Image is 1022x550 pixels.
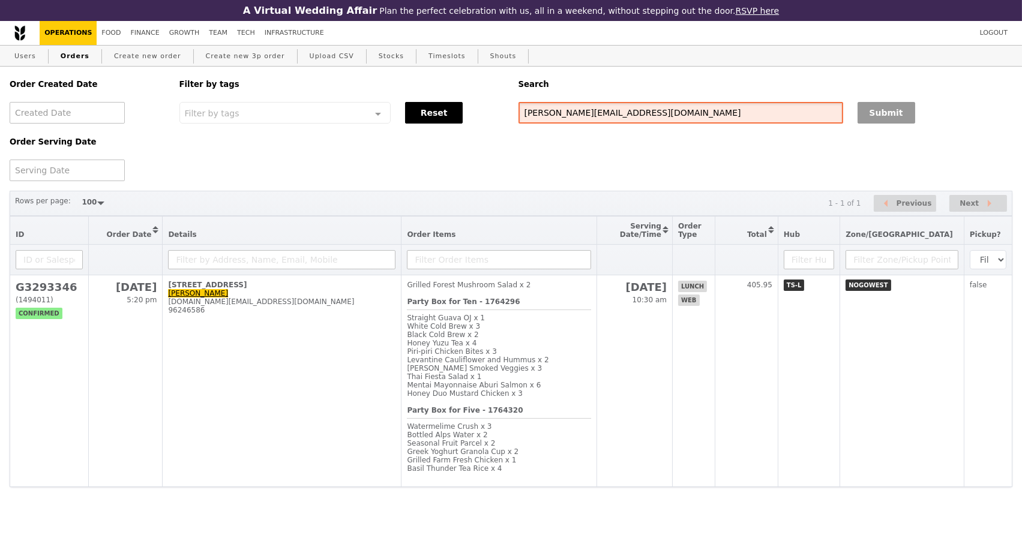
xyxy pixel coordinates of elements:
span: Greek Yoghurt Granola Cup x 2 [407,447,519,456]
span: Grilled Farm Fresh Chicken x 1 [407,456,516,464]
a: Users [10,46,41,67]
a: Shouts [485,46,522,67]
button: Reset [405,102,463,124]
span: Honey Yuzu Tea x 4 [407,339,476,347]
input: ID or Salesperson name [16,250,83,269]
span: Zone/[GEOGRAPHIC_DATA] [846,230,953,239]
span: Watermelime Crush x 3 [407,422,491,431]
h2: [DATE] [94,281,157,293]
h5: Search [519,80,1013,89]
span: Order Items [407,230,455,239]
span: Pickup? [970,230,1001,239]
input: Filter Order Items [407,250,591,269]
h3: A Virtual Wedding Affair [243,5,377,16]
span: Honey Duo Mustard Chicken x 3 [407,389,523,398]
div: Grilled Forest Mushroom Salad x 2 [407,281,591,289]
h5: Filter by tags [179,80,504,89]
a: [PERSON_NAME] [168,289,228,297]
a: Create new order [109,46,186,67]
a: Growth [164,21,205,45]
button: Previous [874,195,936,212]
span: Details [168,230,196,239]
div: 96246586 [168,306,395,314]
span: Filter by tags [185,107,239,118]
input: Search any field [519,102,843,124]
span: lunch [678,281,707,292]
span: Piri‑piri Chicken Bites x 3 [407,347,496,356]
h2: G3293346 [16,281,83,293]
input: Serving Date [10,160,125,181]
button: Submit [858,102,915,124]
span: Previous [897,196,932,211]
a: Logout [975,21,1012,45]
input: Filter Hub [784,250,834,269]
span: Black Cold Brew x 2 [407,330,478,339]
label: Rows per page: [15,195,71,207]
span: TS-L [784,279,805,291]
a: Finance [126,21,164,45]
span: Levantine Cauliflower and Hummus x 2 [407,356,549,364]
button: Next [949,195,1007,212]
span: NOGOWEST [846,279,891,291]
a: RSVP here [736,6,780,16]
a: Timeslots [424,46,470,67]
a: Tech [232,21,260,45]
a: Infrastructure [260,21,329,45]
span: 10:30 am [633,296,667,304]
a: Orders [56,46,94,67]
span: confirmed [16,308,62,319]
h2: [DATE] [603,281,667,293]
span: web [678,294,699,306]
span: Straight Guava OJ x 1 [407,314,485,322]
input: Filter by Address, Name, Email, Mobile [168,250,395,269]
input: Created Date [10,102,125,124]
b: Party Box for Ten - 1764296 [407,297,520,306]
span: Bottled Alps Water x 2 [407,431,487,439]
div: (1494011) [16,296,83,304]
span: Order Type [678,222,702,239]
span: 5:20 pm [127,296,157,304]
a: Team [204,21,232,45]
div: Plan the perfect celebration with us, all in a weekend, without stepping out the door. [170,5,852,16]
span: Mentai Mayonnaise Aburi Salmon x 6 [407,381,541,389]
span: false [970,281,987,289]
b: Party Box for Five - 1764320 [407,406,523,414]
a: Create new 3p order [201,46,290,67]
a: Upload CSV [305,46,359,67]
a: Operations [40,21,97,45]
img: Grain logo [14,25,25,41]
span: Basil Thunder Tea Rice x 4 [407,464,502,473]
span: Thai Fiesta Salad x 1 [407,372,481,381]
span: Next [960,196,979,211]
span: Seasonal Fruit Parcel x 2 [407,439,495,447]
div: [STREET_ADDRESS] [168,281,395,289]
div: [DOMAIN_NAME][EMAIL_ADDRESS][DOMAIN_NAME] [168,297,395,306]
div: 1 - 1 of 1 [828,199,861,208]
input: Filter Zone/Pickup Point [846,250,958,269]
span: ID [16,230,24,239]
span: White Cold Brew x 3 [407,322,480,330]
span: 405.95 [747,281,772,289]
span: Hub [784,230,800,239]
h5: Order Serving Date [10,137,165,146]
span: [PERSON_NAME] Smoked Veggies x 3 [407,364,542,372]
a: Food [97,21,125,45]
a: Stocks [374,46,409,67]
h5: Order Created Date [10,80,165,89]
